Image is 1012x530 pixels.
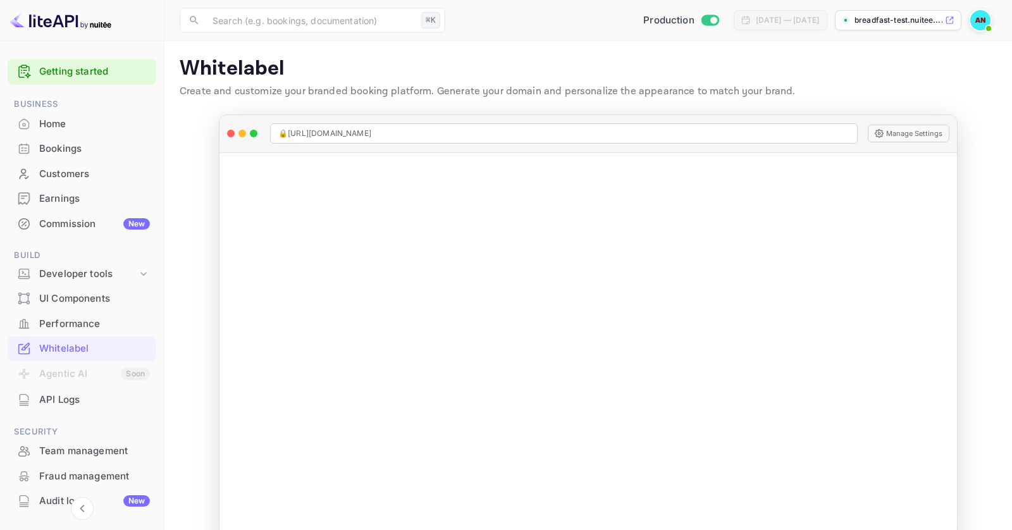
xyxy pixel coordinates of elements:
[278,128,371,139] span: 🔒 [URL][DOMAIN_NAME]
[8,287,156,310] a: UI Components
[8,439,156,464] div: Team management
[8,187,156,210] a: Earnings
[643,13,694,28] span: Production
[8,249,156,262] span: Build
[8,263,156,285] div: Developer tools
[39,267,137,281] div: Developer tools
[39,142,150,156] div: Bookings
[8,287,156,311] div: UI Components
[8,388,156,412] div: API Logs
[8,97,156,111] span: Business
[8,212,156,235] a: CommissionNew
[868,125,949,142] button: Manage Settings
[8,59,156,85] div: Getting started
[8,336,156,361] div: Whitelabel
[8,162,156,187] div: Customers
[8,425,156,439] span: Security
[970,10,990,30] img: Abdelrahman Nasef
[180,56,997,82] p: Whitelabel
[39,317,150,331] div: Performance
[180,84,997,99] p: Create and customize your branded booking platform. Generate your domain and personalize the appe...
[39,192,150,206] div: Earnings
[8,112,156,137] div: Home
[39,65,150,79] a: Getting started
[8,464,156,489] div: Fraud management
[8,187,156,211] div: Earnings
[8,489,156,512] a: Audit logsNew
[8,137,156,160] a: Bookings
[39,444,150,459] div: Team management
[8,112,156,135] a: Home
[10,10,111,30] img: LiteAPI logo
[39,342,150,356] div: Whitelabel
[39,393,150,407] div: API Logs
[39,469,150,484] div: Fraud management
[8,388,156,411] a: API Logs
[8,162,156,185] a: Customers
[8,212,156,237] div: CommissionNew
[39,292,150,306] div: UI Components
[71,497,94,520] button: Collapse navigation
[855,15,942,26] p: breadfast-test.nuitee....
[39,167,150,182] div: Customers
[205,8,416,33] input: Search (e.g. bookings, documentation)
[39,217,150,231] div: Commission
[123,495,150,507] div: New
[39,494,150,508] div: Audit logs
[8,312,156,335] a: Performance
[638,13,724,28] div: Switch to Sandbox mode
[39,117,150,132] div: Home
[123,218,150,230] div: New
[421,12,440,28] div: ⌘K
[8,137,156,161] div: Bookings
[8,336,156,360] a: Whitelabel
[756,15,819,26] div: [DATE] — [DATE]
[8,312,156,336] div: Performance
[8,464,156,488] a: Fraud management
[8,489,156,514] div: Audit logsNew
[8,439,156,462] a: Team management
